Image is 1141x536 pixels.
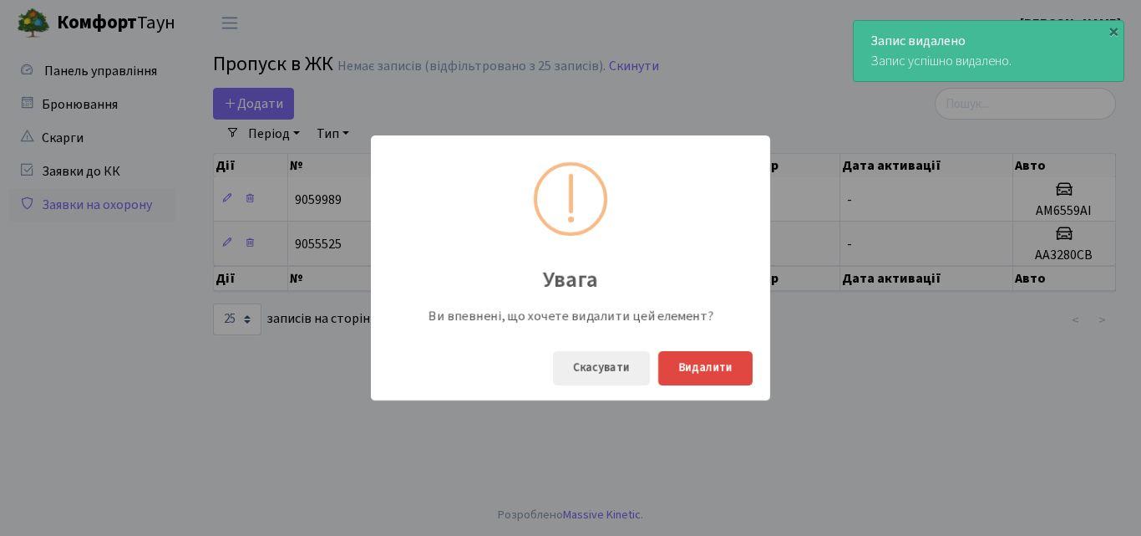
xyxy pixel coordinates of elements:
div: Запис успішно видалено. [854,21,1123,81]
button: Видалити [658,351,753,385]
button: Скасувати [553,351,650,385]
div: Ви впевнені, що хочете видалити цей елемент? [420,307,721,325]
div: × [1105,23,1122,39]
strong: Запис видалено [870,32,966,50]
div: Увага [371,253,770,296]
